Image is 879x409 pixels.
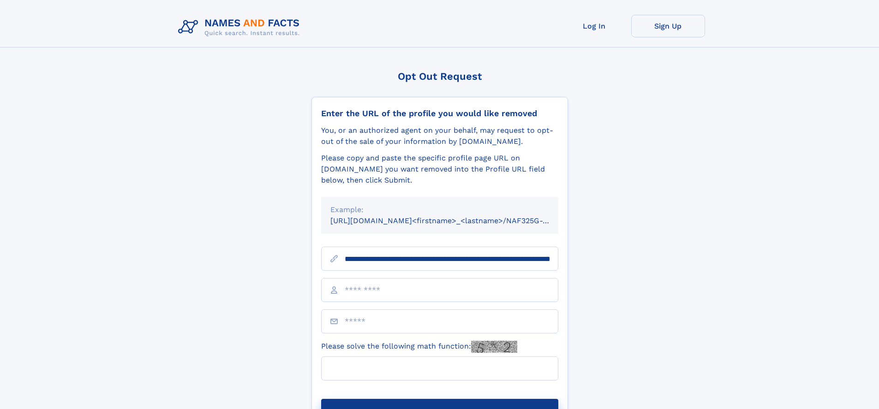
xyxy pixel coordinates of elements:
[321,341,517,353] label: Please solve the following math function:
[330,204,549,215] div: Example:
[557,15,631,37] a: Log In
[631,15,705,37] a: Sign Up
[330,216,576,225] small: [URL][DOMAIN_NAME]<firstname>_<lastname>/NAF325G-xxxxxxxx
[321,108,558,119] div: Enter the URL of the profile you would like removed
[311,71,568,82] div: Opt Out Request
[321,153,558,186] div: Please copy and paste the specific profile page URL on [DOMAIN_NAME] you want removed into the Pr...
[174,15,307,40] img: Logo Names and Facts
[321,125,558,147] div: You, or an authorized agent on your behalf, may request to opt-out of the sale of your informatio...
